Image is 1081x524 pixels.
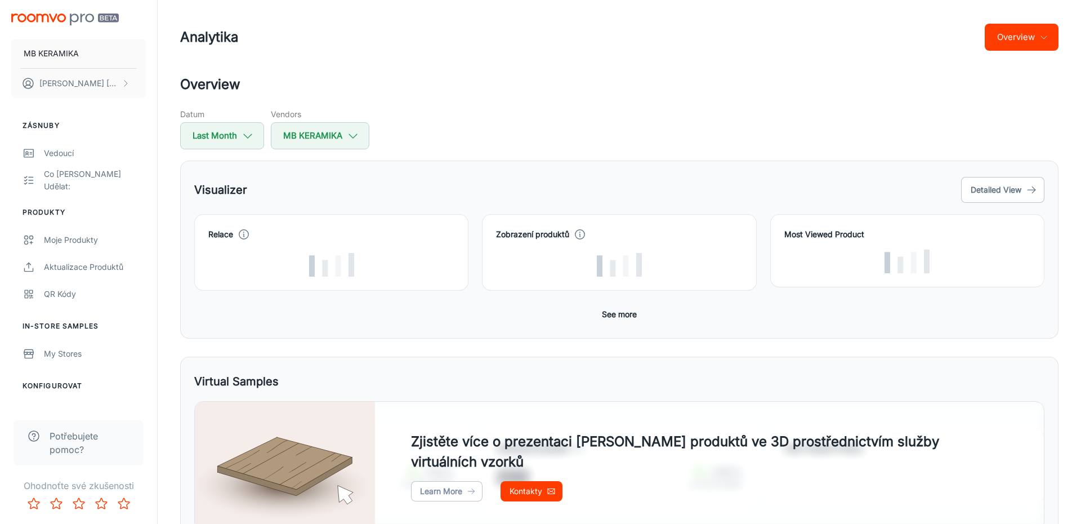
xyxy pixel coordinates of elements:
[597,304,641,325] button: See more
[44,348,146,360] div: My Stores
[208,228,233,241] h4: Relace
[271,122,369,149] button: MB KERAMIKA
[11,14,119,25] img: Roomvo PRO Beta
[90,492,113,515] button: Rate 4 star
[180,108,264,120] h5: Datum
[39,77,119,90] p: [PERSON_NAME] [PERSON_NAME]
[885,250,930,273] img: Loading
[44,147,146,159] div: Vedoucí
[44,168,146,193] div: Co [PERSON_NAME] udělat:
[784,228,1030,241] h4: Most Viewed Product
[180,122,264,149] button: Last Month
[113,492,135,515] button: Rate 5 star
[24,47,79,60] p: MB KERAMIKA
[9,479,148,492] p: Ohodnoťte své zkušenosti
[597,253,642,277] img: Loading
[50,429,130,456] span: Potřebujete pomoc?
[23,492,45,515] button: Rate 1 star
[271,108,369,120] h5: Vendors
[496,228,569,241] h4: Zobrazení produktů
[11,69,146,98] button: [PERSON_NAME] [PERSON_NAME]
[411,481,483,501] a: Learn More
[44,288,146,300] div: QR kódy
[11,39,146,68] button: MB KERAMIKA
[45,492,68,515] button: Rate 2 star
[501,481,562,501] a: Kontakty
[194,373,279,390] h5: Virtual Samples
[194,181,247,198] h5: Visualizer
[961,177,1044,203] button: Detailed View
[985,24,1058,51] button: Overview
[309,253,354,277] img: Loading
[180,27,238,47] h1: Analytika
[44,234,146,246] div: Moje produkty
[68,492,90,515] button: Rate 3 star
[411,432,1008,472] h4: Zjistěte více o prezentaci [PERSON_NAME] produktů ve 3D prostřednictvím služby virtuálních vzorků
[44,261,146,273] div: Aktualizace produktů
[180,74,1058,95] h2: Overview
